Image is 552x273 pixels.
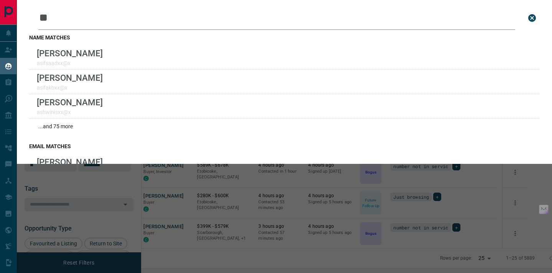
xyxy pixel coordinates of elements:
p: [PERSON_NAME] [37,48,103,58]
p: [PERSON_NAME] [37,73,103,83]
h3: email matches [29,143,540,149]
p: ashwinisxx@x [37,109,103,115]
p: asifakbxx@x [37,85,103,91]
p: [PERSON_NAME] [37,157,103,167]
h3: name matches [29,34,540,41]
div: ...and 75 more [29,119,540,134]
p: asifsaadxx@x [37,60,103,66]
button: close search bar [524,10,540,26]
p: [PERSON_NAME] [37,97,103,107]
